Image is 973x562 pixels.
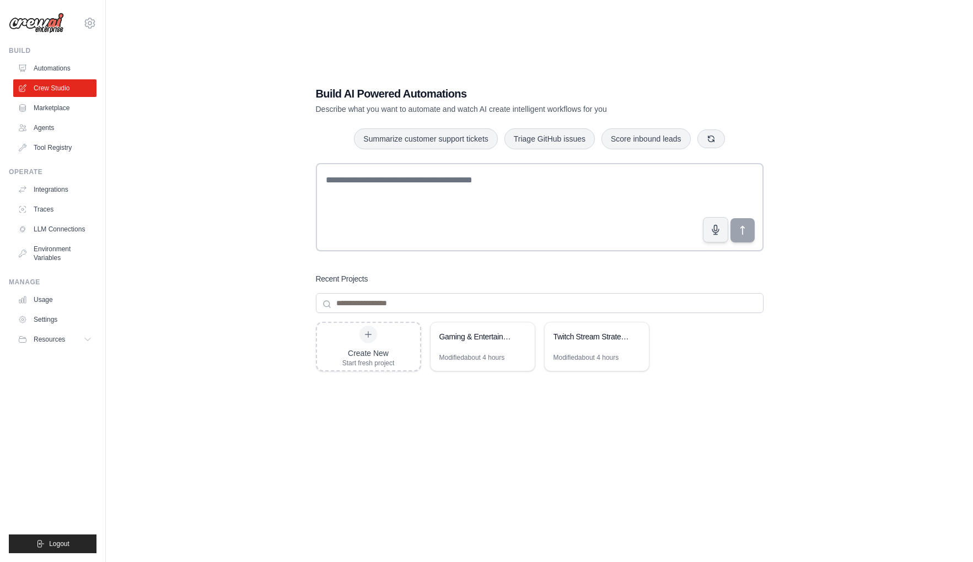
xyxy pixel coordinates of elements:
a: Usage [13,291,96,309]
button: Get new suggestions [697,129,725,148]
a: LLM Connections [13,220,96,238]
a: Agents [13,119,96,137]
span: Logout [49,539,69,548]
a: Environment Variables [13,240,96,267]
a: Integrations [13,181,96,198]
p: Describe what you want to automate and watch AI create intelligent workflows for you [316,104,686,115]
h1: Build AI Powered Automations [316,86,686,101]
div: Modified about 4 hours [553,353,619,362]
button: Score inbound leads [601,128,691,149]
div: Build [9,46,96,55]
button: Summarize customer support tickets [354,128,497,149]
div: Twitch Stream Strategy Developer [553,331,629,342]
a: Automations [13,60,96,77]
button: Click to speak your automation idea [703,217,728,242]
a: Crew Studio [13,79,96,97]
a: Tool Registry [13,139,96,156]
button: Logout [9,534,96,553]
button: Triage GitHub issues [504,128,595,149]
div: Start fresh project [342,359,395,368]
div: Gaming & Entertainment Viral Tweet Generator [439,331,515,342]
div: Modified about 4 hours [439,353,505,362]
div: Manage [9,278,96,287]
a: Traces [13,201,96,218]
a: Marketplace [13,99,96,117]
img: Logo [9,13,64,34]
div: Operate [9,167,96,176]
button: Resources [13,331,96,348]
a: Settings [13,311,96,328]
span: Resources [34,335,65,344]
h3: Recent Projects [316,273,368,284]
div: Create New [342,348,395,359]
